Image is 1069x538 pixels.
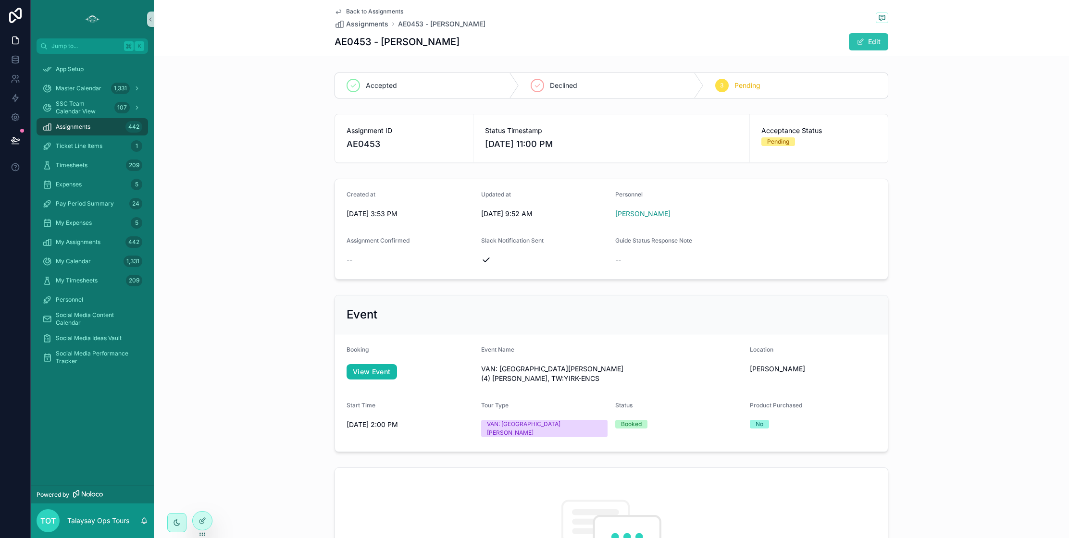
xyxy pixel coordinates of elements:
div: VAN: [GEOGRAPHIC_DATA][PERSON_NAME] [487,420,602,437]
span: [DATE] 9:52 AM [481,209,608,219]
span: Social Media Content Calendar [56,311,138,327]
div: 107 [114,102,130,113]
a: My Calendar1,331 [37,253,148,270]
a: AE0453 - [PERSON_NAME] [398,19,485,29]
span: 3 [720,82,723,89]
span: Declined [550,81,577,90]
span: Status Timestamp [485,126,738,135]
a: SSC Team Calendar View107 [37,99,148,116]
div: 1,331 [124,256,142,267]
a: Powered by [31,486,154,503]
div: 1 [131,140,142,152]
span: Updated at [481,191,511,198]
a: My Assignments442 [37,233,148,251]
span: Assignment ID [347,126,461,135]
span: Social Media Ideas Vault [56,334,122,342]
a: Master Calendar1,331 [37,80,148,97]
span: Product Purchased [750,402,802,409]
a: [PERSON_NAME] [615,209,671,219]
span: K [136,42,143,50]
span: [DATE] 11:00 PM [485,137,738,151]
span: Back to Assignments [346,8,403,15]
span: SSC Team Calendar View [56,100,111,115]
img: App logo [85,12,100,27]
div: No [756,420,763,428]
span: My Calendar [56,257,91,265]
span: My Expenses [56,219,92,227]
span: Powered by [37,491,69,499]
span: VAN: [GEOGRAPHIC_DATA][PERSON_NAME] (4) [PERSON_NAME], TW:YIRK-ENCS [481,364,742,383]
span: -- [615,255,621,265]
div: 442 [125,121,142,133]
a: Social Media Content Calendar [37,310,148,328]
span: Slack Notification Sent [481,237,544,244]
span: Expenses [56,181,82,188]
span: Social Media Performance Tracker [56,350,138,365]
a: Assignments442 [37,118,148,135]
div: 442 [125,236,142,248]
span: Personnel [56,296,83,304]
span: Pending [734,81,760,90]
a: Timesheets209 [37,157,148,174]
span: App Setup [56,65,84,73]
span: Location [750,346,773,353]
span: Status [615,402,633,409]
button: Edit [849,33,888,50]
span: Created at [347,191,375,198]
span: Assignment Confirmed [347,237,410,244]
span: My Assignments [56,238,100,246]
p: Talaysay Ops Tours [67,516,129,526]
div: 209 [126,275,142,286]
a: Ticket Line Items1 [37,137,148,155]
span: Jump to... [51,42,120,50]
a: Personnel [37,291,148,308]
span: Master Calendar [56,85,101,92]
a: Expenses5 [37,176,148,193]
div: Pending [767,137,789,146]
span: [PERSON_NAME] [750,364,877,374]
a: View Event [347,364,397,379]
a: App Setup [37,61,148,78]
span: Guide Status Response Note [615,237,692,244]
button: Jump to...K [37,38,148,54]
a: My Expenses5 [37,214,148,232]
span: Event Name [481,346,514,353]
a: Pay Period Summary24 [37,195,148,212]
div: Booked [621,420,642,428]
span: Tour Type [481,402,509,409]
span: [DATE] 3:53 PM [347,209,473,219]
span: TOT [40,515,56,526]
div: 5 [131,179,142,190]
span: Assignments [346,19,388,29]
span: Acceptance Status [761,126,876,135]
span: Accepted [366,81,397,90]
a: Social Media Ideas Vault [37,330,148,347]
div: scrollable content [31,54,154,379]
span: Assignments [56,123,90,131]
a: Back to Assignments [335,8,403,15]
span: Personnel [615,191,643,198]
span: Timesheets [56,161,87,169]
span: Pay Period Summary [56,200,114,208]
div: 5 [131,217,142,229]
span: Ticket Line Items [56,142,102,150]
div: 1,331 [111,83,130,94]
span: -- [347,255,352,265]
span: Booking [347,346,369,353]
h2: Event [347,307,377,322]
span: [DATE] 2:00 PM [347,420,473,429]
span: AE0453 [347,137,461,151]
div: 209 [126,159,142,171]
a: Social Media Performance Tracker [37,349,148,366]
a: My Timesheets209 [37,272,148,289]
span: My Timesheets [56,277,98,284]
a: Assignments [335,19,388,29]
div: 24 [129,198,142,209]
span: Start Time [347,402,375,409]
h1: AE0453 - [PERSON_NAME] [335,35,460,49]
